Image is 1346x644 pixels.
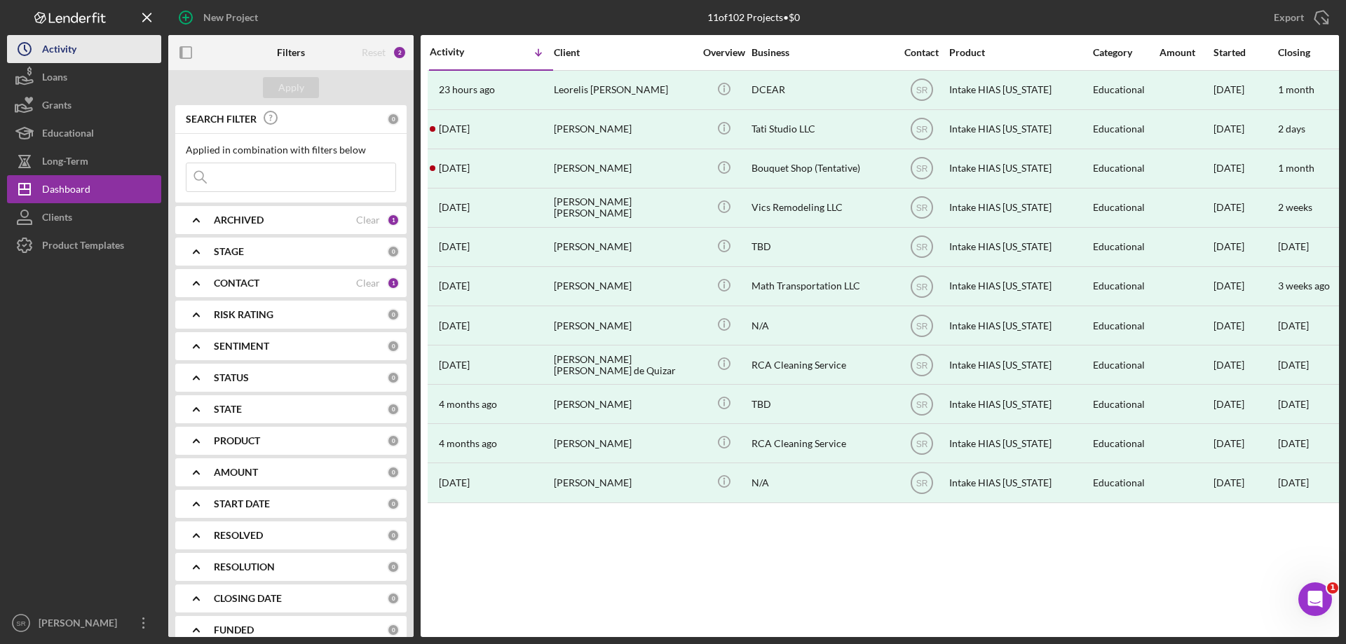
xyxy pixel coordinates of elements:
div: [PERSON_NAME] [554,425,694,462]
b: RESOLVED [214,530,263,541]
a: Product Templates [7,231,161,259]
div: Educational [1093,464,1158,501]
div: [DATE] [1214,346,1277,383]
div: Bouquet Shop (Tentative) [752,150,892,187]
div: [PERSON_NAME] [554,307,694,344]
div: [DATE] [1214,307,1277,344]
text: SR [916,282,927,292]
b: AMOUNT [214,467,258,478]
div: TBD [752,385,892,423]
div: Grants [42,91,72,123]
text: SR [916,242,927,252]
div: Educational [1093,228,1158,266]
div: Export [1274,4,1304,32]
b: START DATE [214,498,270,509]
div: Dashboard [42,175,90,207]
div: 0 [387,434,400,447]
div: [PERSON_NAME] [554,111,694,148]
div: Intake HIAS [US_STATE] [949,228,1089,266]
div: [PERSON_NAME] [554,228,694,266]
div: Educational [1093,385,1158,423]
text: SR [916,85,927,95]
div: Intake HIAS [US_STATE] [949,346,1089,383]
div: [DATE] [1214,268,1277,305]
a: Loans [7,63,161,91]
div: Vics Remodeling LLC [752,189,892,226]
time: 2025-08-17 03:27 [439,123,470,135]
time: 2025-05-22 23:37 [439,359,470,371]
div: Product [949,47,1089,58]
div: Intake HIAS [US_STATE] [949,71,1089,109]
div: [PERSON_NAME] [554,150,694,187]
div: Clear [356,278,380,289]
time: [DATE] [1278,437,1309,449]
b: RESOLUTION [214,561,275,573]
div: 0 [387,308,400,321]
button: Apply [263,77,319,98]
time: 2 days [1278,123,1305,135]
div: Overview [698,47,750,58]
div: Intake HIAS [US_STATE] [949,464,1089,501]
div: 11 of 102 Projects • $0 [707,12,800,23]
div: Educational [1093,71,1158,109]
div: [PERSON_NAME] [554,268,694,305]
div: 0 [387,498,400,510]
div: [DATE] [1214,228,1277,266]
div: 0 [387,529,400,542]
time: 2025-08-25 15:30 [439,84,495,95]
div: 0 [387,113,400,125]
time: 2025-07-10 22:21 [439,241,470,252]
div: Intake HIAS [US_STATE] [949,385,1089,423]
div: Apply [278,77,304,98]
button: Long-Term [7,147,161,175]
div: Contact [895,47,948,58]
button: Grants [7,91,161,119]
button: Educational [7,119,161,147]
b: SEARCH FILTER [186,114,257,125]
div: [PERSON_NAME] [PERSON_NAME] de Quizar [554,346,694,383]
div: [PERSON_NAME] [554,385,694,423]
time: [DATE] [1278,240,1309,252]
div: Intake HIAS [US_STATE] [949,425,1089,462]
div: 0 [387,592,400,605]
div: Long-Term [42,147,88,179]
div: Math Transportation LLC [752,268,892,305]
text: SR [916,439,927,448]
div: Activity [42,35,76,67]
b: Filters [277,47,305,58]
div: Category [1093,47,1158,58]
time: 2025-07-29 14:47 [439,202,470,213]
button: Activity [7,35,161,63]
div: Educational [1093,150,1158,187]
iframe: Intercom live chat [1298,582,1332,616]
text: SR [916,399,927,409]
div: [PERSON_NAME] [PERSON_NAME] [554,189,694,226]
button: New Project [168,4,272,32]
div: N/A [752,307,892,344]
div: [DATE] [1214,71,1277,109]
time: 2 weeks [1278,201,1312,213]
b: ARCHIVED [214,214,264,226]
div: 2 [393,46,407,60]
b: CLOSING DATE [214,593,282,604]
time: 1 month [1278,162,1314,174]
div: Business [752,47,892,58]
b: PRODUCT [214,435,260,446]
div: DCEAR [752,71,892,109]
div: 0 [387,245,400,258]
button: Clients [7,203,161,231]
text: SR [916,360,927,370]
div: [DATE] [1214,111,1277,148]
time: 2025-06-17 15:10 [439,320,470,331]
b: FUNDED [214,624,254,636]
div: Reset [362,47,386,58]
b: RISK RATING [214,309,273,320]
div: [DATE] [1214,150,1277,187]
text: SR [916,321,927,331]
div: [DATE] [1214,189,1277,226]
div: Educational [1093,268,1158,305]
div: Educational [1093,111,1158,148]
